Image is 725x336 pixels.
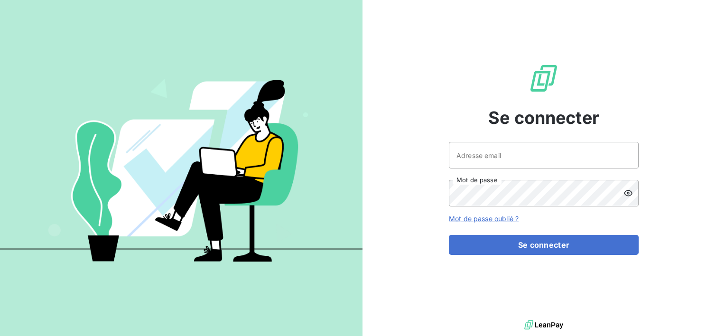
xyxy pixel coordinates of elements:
[524,318,563,332] img: logo
[449,215,519,223] a: Mot de passe oublié ?
[449,235,639,255] button: Se connecter
[488,105,599,131] span: Se connecter
[529,63,559,93] img: Logo LeanPay
[449,142,639,168] input: placeholder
